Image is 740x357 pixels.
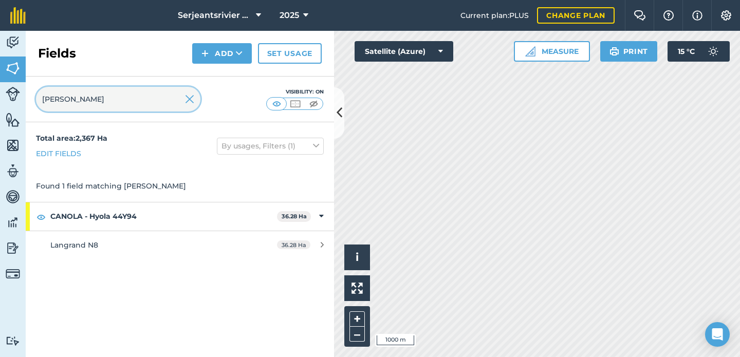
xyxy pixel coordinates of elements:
[6,35,20,50] img: svg+xml;base64,PD94bWwgdmVyc2lvbj0iMS4wIiBlbmNvZGluZz0idXRmLTgiPz4KPCEtLSBHZW5lcmF0b3I6IEFkb2JlIE...
[678,41,695,62] span: 15 ° C
[36,148,81,159] a: Edit fields
[201,47,209,60] img: svg+xml;base64,PHN2ZyB4bWxucz0iaHR0cDovL3d3dy53My5vcmcvMjAwMC9zdmciIHdpZHRoPSIxNCIgaGVpZ2h0PSIyNC...
[282,213,307,220] strong: 36.28 Ha
[6,112,20,127] img: svg+xml;base64,PHN2ZyB4bWxucz0iaHR0cDovL3d3dy53My5vcmcvMjAwMC9zdmciIHdpZHRoPSI1NiIgaGVpZ2h0PSI2MC...
[36,134,107,143] strong: Total area : 2,367 Ha
[6,336,20,346] img: svg+xml;base64,PD94bWwgdmVyc2lvbj0iMS4wIiBlbmNvZGluZz0idXRmLTgiPz4KPCEtLSBHZW5lcmF0b3I6IEFkb2JlIE...
[355,41,453,62] button: Satellite (Azure)
[349,311,365,327] button: +
[280,9,299,22] span: 2025
[537,7,615,24] a: Change plan
[26,231,334,259] a: Langrand N836.28 Ha
[258,43,322,64] a: Set usage
[6,215,20,230] img: svg+xml;base64,PD94bWwgdmVyc2lvbj0iMS4wIiBlbmNvZGluZz0idXRmLTgiPz4KPCEtLSBHZW5lcmF0b3I6IEFkb2JlIE...
[6,267,20,281] img: svg+xml;base64,PD94bWwgdmVyc2lvbj0iMS4wIiBlbmNvZGluZz0idXRmLTgiPz4KPCEtLSBHZW5lcmF0b3I6IEFkb2JlIE...
[38,45,76,62] h2: Fields
[344,245,370,270] button: i
[609,45,619,58] img: svg+xml;base64,PHN2ZyB4bWxucz0iaHR0cDovL3d3dy53My5vcmcvMjAwMC9zdmciIHdpZHRoPSIxOSIgaGVpZ2h0PSIyNC...
[460,10,529,21] span: Current plan : PLUS
[6,189,20,204] img: svg+xml;base64,PD94bWwgdmVyc2lvbj0iMS4wIiBlbmNvZGluZz0idXRmLTgiPz4KPCEtLSBHZW5lcmF0b3I6IEFkb2JlIE...
[703,41,724,62] img: svg+xml;base64,PD94bWwgdmVyc2lvbj0iMS4wIiBlbmNvZGluZz0idXRmLTgiPz4KPCEtLSBHZW5lcmF0b3I6IEFkb2JlIE...
[514,41,590,62] button: Measure
[6,61,20,76] img: svg+xml;base64,PHN2ZyB4bWxucz0iaHR0cDovL3d3dy53My5vcmcvMjAwMC9zdmciIHdpZHRoPSI1NiIgaGVpZ2h0PSI2MC...
[178,9,252,22] span: Serjeantsrivier Boerdery
[217,138,324,154] button: By usages, Filters (1)
[50,240,98,250] span: Langrand N8
[668,41,730,62] button: 15 °C
[6,138,20,153] img: svg+xml;base64,PHN2ZyB4bWxucz0iaHR0cDovL3d3dy53My5vcmcvMjAwMC9zdmciIHdpZHRoPSI1NiIgaGVpZ2h0PSI2MC...
[26,170,334,202] div: Found 1 field matching [PERSON_NAME]
[692,9,702,22] img: svg+xml;base64,PHN2ZyB4bWxucz0iaHR0cDovL3d3dy53My5vcmcvMjAwMC9zdmciIHdpZHRoPSIxNyIgaGVpZ2h0PSIxNy...
[705,322,730,347] div: Open Intercom Messenger
[10,7,26,24] img: fieldmargin Logo
[36,87,200,111] input: Search
[634,10,646,21] img: Two speech bubbles overlapping with the left bubble in the forefront
[6,163,20,179] img: svg+xml;base64,PD94bWwgdmVyc2lvbj0iMS4wIiBlbmNvZGluZz0idXRmLTgiPz4KPCEtLSBHZW5lcmF0b3I6IEFkb2JlIE...
[349,327,365,342] button: –
[270,99,283,109] img: svg+xml;base64,PHN2ZyB4bWxucz0iaHR0cDovL3d3dy53My5vcmcvMjAwMC9zdmciIHdpZHRoPSI1MCIgaGVpZ2h0PSI0MC...
[307,99,320,109] img: svg+xml;base64,PHN2ZyB4bWxucz0iaHR0cDovL3d3dy53My5vcmcvMjAwMC9zdmciIHdpZHRoPSI1MCIgaGVpZ2h0PSI0MC...
[525,46,535,57] img: Ruler icon
[277,240,310,249] span: 36.28 Ha
[26,202,334,230] div: CANOLA - Hyola 44Y9436.28 Ha
[266,88,324,96] div: Visibility: On
[289,99,302,109] img: svg+xml;base64,PHN2ZyB4bWxucz0iaHR0cDovL3d3dy53My5vcmcvMjAwMC9zdmciIHdpZHRoPSI1MCIgaGVpZ2h0PSI0MC...
[356,251,359,264] span: i
[720,10,732,21] img: A cog icon
[50,202,277,230] strong: CANOLA - Hyola 44Y94
[185,93,194,105] img: svg+xml;base64,PHN2ZyB4bWxucz0iaHR0cDovL3d3dy53My5vcmcvMjAwMC9zdmciIHdpZHRoPSIyMiIgaGVpZ2h0PSIzMC...
[6,240,20,256] img: svg+xml;base64,PD94bWwgdmVyc2lvbj0iMS4wIiBlbmNvZGluZz0idXRmLTgiPz4KPCEtLSBHZW5lcmF0b3I6IEFkb2JlIE...
[351,283,363,294] img: Four arrows, one pointing top left, one top right, one bottom right and the last bottom left
[600,41,658,62] button: Print
[662,10,675,21] img: A question mark icon
[6,87,20,101] img: svg+xml;base64,PD94bWwgdmVyc2lvbj0iMS4wIiBlbmNvZGluZz0idXRmLTgiPz4KPCEtLSBHZW5lcmF0b3I6IEFkb2JlIE...
[192,43,252,64] button: Add
[36,211,46,223] img: svg+xml;base64,PHN2ZyB4bWxucz0iaHR0cDovL3d3dy53My5vcmcvMjAwMC9zdmciIHdpZHRoPSIxOCIgaGVpZ2h0PSIyNC...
